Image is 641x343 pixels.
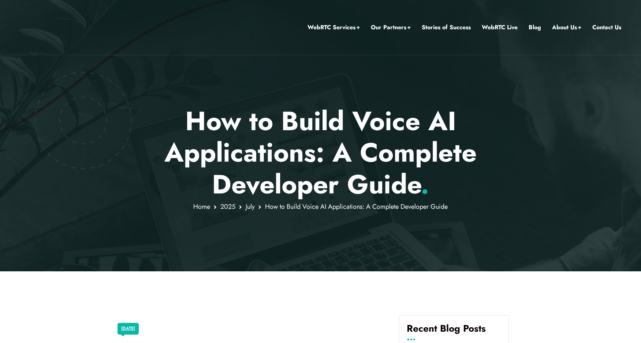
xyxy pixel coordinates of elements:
a: WebRTC Live [482,23,518,32]
a: Our Partners [371,23,411,32]
span: How to Build Voice AI Applications: A Complete Developer Guide [265,202,448,211]
a: WebRTC Services [308,23,360,32]
a: Stories of Success [422,23,471,32]
a: Blog [529,23,541,32]
a: About Us [552,23,581,32]
a: 2025 [220,202,235,211]
p: How to Build Voice AI Applications: A Complete Developer Guide [106,105,535,200]
a: [DATE] [121,324,135,333]
a: Home [193,202,210,211]
a: Contact Us [592,23,621,32]
span: . [421,165,429,203]
h4: Recent Blog Posts [407,323,501,340]
a: July [246,202,255,211]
